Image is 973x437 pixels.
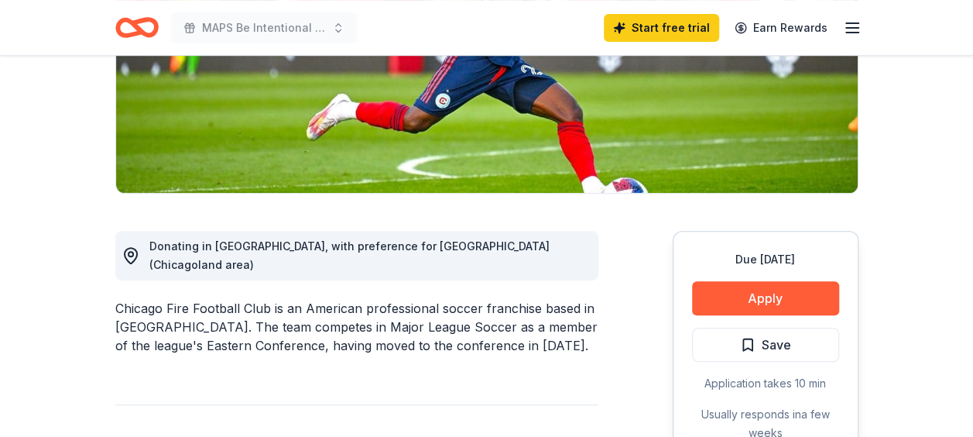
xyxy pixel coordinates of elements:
[692,328,839,362] button: Save
[692,250,839,269] div: Due [DATE]
[725,14,837,42] a: Earn Rewards
[604,14,719,42] a: Start free trial
[692,281,839,315] button: Apply
[202,19,326,37] span: MAPS Be Intentional Annual Auction Fundraiser
[115,299,598,355] div: Chicago Fire Football Club is an American professional soccer franchise based in [GEOGRAPHIC_DATA...
[149,239,550,271] span: Donating in [GEOGRAPHIC_DATA], with preference for [GEOGRAPHIC_DATA] (Chicagoland area)
[692,374,839,393] div: Application takes 10 min
[171,12,357,43] button: MAPS Be Intentional Annual Auction Fundraiser
[762,335,791,355] span: Save
[115,9,159,46] a: Home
